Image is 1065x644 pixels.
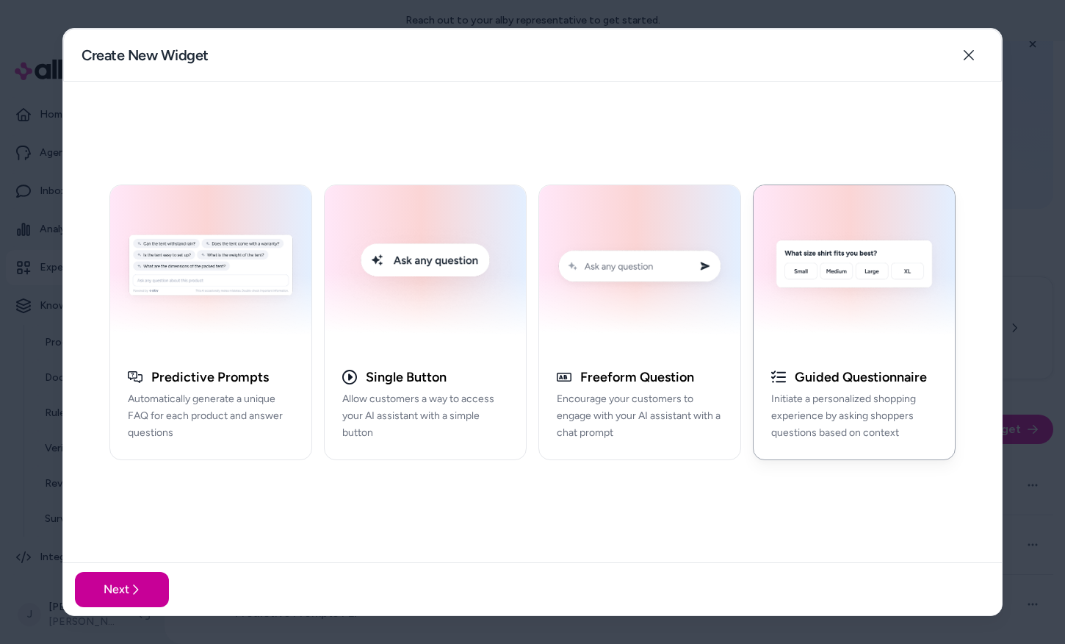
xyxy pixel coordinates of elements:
[795,369,927,386] h3: Guided Questionnaire
[342,391,508,441] p: Allow customers a way to access your AI assistant with a simple button
[128,391,294,441] p: Automatically generate a unique FAQ for each product and answer questions
[109,185,312,460] button: Generative Q&A ExamplePredictive PromptsAutomatically generate a unique FAQ for each product and ...
[119,194,303,343] img: Generative Q&A Example
[580,369,694,386] h3: Freeform Question
[324,185,527,460] button: Single Button Embed ExampleSingle ButtonAllow customers a way to access your AI assistant with a ...
[75,572,169,607] button: Next
[771,391,937,441] p: Initiate a personalized shopping experience by asking shoppers questions based on context
[753,185,956,460] button: AI Initial Question ExampleGuided QuestionnaireInitiate a personalized shopping experience by ask...
[151,369,269,386] h3: Predictive Prompts
[366,369,447,386] h3: Single Button
[538,185,741,460] button: Conversation Prompt ExampleFreeform QuestionEncourage your customers to engage with your AI assis...
[548,194,732,343] img: Conversation Prompt Example
[557,391,723,441] p: Encourage your customers to engage with your AI assistant with a chat prompt
[82,45,209,65] h2: Create New Widget
[762,194,946,343] img: AI Initial Question Example
[333,194,517,343] img: Single Button Embed Example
